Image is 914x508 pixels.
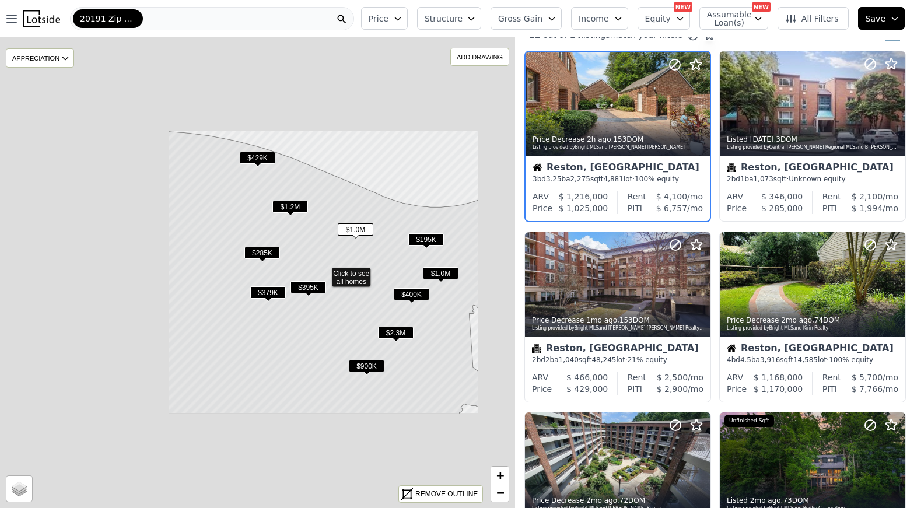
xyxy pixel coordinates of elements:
[852,192,883,201] span: $ 2,100
[642,202,703,214] div: /mo
[727,344,898,355] div: Reston, [GEOGRAPHIC_DATA]
[645,13,671,24] span: Equity
[533,174,703,184] div: 3 bd 3.25 ba sqft lot · 100% equity
[727,316,899,325] div: Price Decrease , 74 DOM
[754,175,773,183] span: 1,073
[822,202,837,214] div: PITI
[566,373,608,382] span: $ 466,000
[498,13,542,24] span: Gross Gain
[491,467,509,484] a: Zoom in
[727,372,743,383] div: ARV
[240,152,275,164] span: $429K
[724,415,774,428] div: Unfinished Sqft
[533,163,542,172] img: House
[785,13,839,24] span: All Filters
[532,344,541,353] img: Condominium
[822,383,837,395] div: PITI
[338,223,373,240] div: $1.0M
[532,383,552,395] div: Price
[425,13,462,24] span: Structure
[761,192,803,201] span: $ 346,000
[656,192,687,201] span: $ 4,100
[628,191,646,202] div: Rent
[378,327,414,344] div: $2.3M
[408,233,444,246] span: $195K
[674,2,692,12] div: NEW
[524,232,710,402] a: Price Decrease 1mo ago,153DOMListing provided byBright MLSand [PERSON_NAME] [PERSON_NAME] Realty,...
[6,476,32,502] a: Layers
[361,7,408,30] button: Price
[244,247,280,264] div: $285K
[852,384,883,394] span: $ 7,766
[760,356,780,364] span: 3,916
[727,344,736,353] img: House
[750,496,781,505] time: 2025-06-02 05:00
[781,316,812,324] time: 2025-06-21 16:57
[559,204,608,213] span: $ 1,025,000
[852,204,883,213] span: $ 1,994
[656,204,687,213] span: $ 6,757
[657,384,688,394] span: $ 2,900
[533,135,704,144] div: Price Decrease , 153 DOM
[587,135,611,143] time: 2025-08-15 00:19
[586,316,617,324] time: 2025-07-07 16:21
[533,163,703,174] div: Reston, [GEOGRAPHIC_DATA]
[272,201,308,218] div: $1.2M
[532,344,703,355] div: Reston, [GEOGRAPHIC_DATA]
[250,286,286,303] div: $379K
[646,372,703,383] div: /mo
[707,10,744,27] span: Assumable Loan(s)
[719,232,905,402] a: Price Decrease 2mo ago,74DOMListing provided byBright MLSand Kirin RealtyHouseReston, [GEOGRAPHIC...
[837,383,898,395] div: /mo
[423,267,458,284] div: $1.0M
[727,191,743,202] div: ARV
[559,192,608,201] span: $ 1,216,000
[822,372,841,383] div: Rent
[532,316,705,325] div: Price Decrease , 153 DOM
[699,7,768,30] button: Assumable Loan(s)
[23,10,60,27] img: Lotside
[290,281,326,298] div: $395K
[533,144,704,151] div: Listing provided by Bright MLS and [PERSON_NAME] [PERSON_NAME]
[533,191,549,202] div: ARV
[491,7,562,30] button: Gross Gain
[290,281,326,293] span: $395K
[571,7,628,30] button: Income
[586,496,617,505] time: 2025-06-10 21:15
[532,372,548,383] div: ARV
[579,13,609,24] span: Income
[841,191,898,202] div: /mo
[570,175,590,183] span: 2,275
[532,355,703,365] div: 2 bd 2 ba sqft lot · 21% equity
[646,191,703,202] div: /mo
[727,383,747,395] div: Price
[394,288,429,305] div: $400K
[369,13,388,24] span: Price
[754,384,803,394] span: $ 1,170,000
[628,202,642,214] div: PITI
[858,7,905,30] button: Save
[778,7,849,30] button: All Filters
[752,2,771,12] div: NEW
[451,48,509,65] div: ADD DRAWING
[496,485,504,500] span: −
[727,325,899,332] div: Listing provided by Bright MLS and Kirin Realty
[240,152,275,169] div: $429K
[338,223,373,236] span: $1.0M
[415,489,478,499] div: REMOVE OUTLINE
[628,372,646,383] div: Rent
[244,247,280,259] span: $285K
[638,7,690,30] button: Equity
[6,48,74,68] div: APPRECIATION
[727,163,736,172] img: Condominium
[657,373,688,382] span: $ 2,500
[272,201,308,213] span: $1.2M
[491,484,509,502] a: Zoom out
[628,383,642,395] div: PITI
[532,496,705,505] div: Price Decrease , 72 DOM
[866,13,885,24] span: Save
[80,13,136,24] span: 20191 Zip Code
[727,202,747,214] div: Price
[761,204,803,213] span: $ 285,000
[566,384,608,394] span: $ 429,000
